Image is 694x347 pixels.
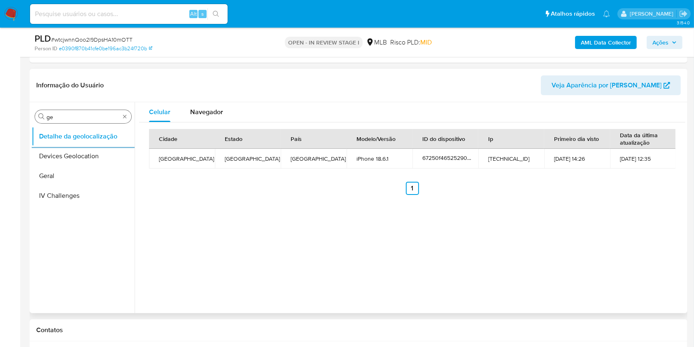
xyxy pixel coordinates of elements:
[581,36,631,49] b: AML Data Collector
[281,149,347,169] td: [GEOGRAPHIC_DATA]
[652,36,668,49] span: Ações
[215,149,281,169] td: [GEOGRAPHIC_DATA]
[121,113,128,120] button: Apagar busca
[478,149,544,169] td: [TECHNICAL_ID]
[603,10,610,17] a: Notificações
[149,129,215,149] th: Cidade
[575,36,637,49] button: AML Data Collector
[149,182,675,195] nav: Paginación
[647,36,682,49] button: Ações
[32,146,135,166] button: Devices Geolocation
[149,149,215,169] td: [GEOGRAPHIC_DATA]
[190,107,223,117] span: Navegador
[30,9,228,19] input: Pesquise usuários ou casos...
[36,81,104,89] h1: Informação do Usuário
[36,326,681,334] h1: Contatos
[35,32,51,45] b: PLD
[551,9,595,18] span: Atalhos rápidos
[406,182,419,195] a: Ir a la página 1
[366,38,387,47] div: MLB
[544,149,610,169] td: [DATE] 14:26
[35,45,57,52] b: Person ID
[677,19,690,26] span: 3.154.0
[32,166,135,186] button: Geral
[139,102,685,122] div: Tabs
[610,129,676,149] th: Data da última atualização
[347,129,412,149] th: Modelo/Versão
[47,113,120,121] input: Procurar
[552,75,661,95] span: Veja Aparência por [PERSON_NAME]
[215,129,281,149] th: Estado
[59,45,152,52] a: e0390f870b41cfe0be196ac3b24f720b
[544,129,610,149] th: Primeiro dia visto
[610,149,676,169] td: [DATE] 12:35
[412,129,478,149] th: ID do dispositivo
[32,127,135,146] button: Detalhe da geolocalização
[422,154,499,162] span: 67250f46525290c2b54e5dc7
[149,107,170,117] span: Celular
[347,149,412,169] td: iPhone 18.6.1
[32,186,135,206] button: IV Challenges
[390,38,432,47] span: Risco PLD:
[541,75,681,95] button: Veja Aparência por [PERSON_NAME]
[207,8,224,20] button: search-icon
[679,9,688,18] a: Sair
[201,10,204,18] span: s
[478,129,544,149] th: Ip
[190,10,197,18] span: Alt
[285,37,363,48] p: OPEN - IN REVIEW STAGE I
[38,113,45,120] button: Procurar
[420,38,432,47] span: MID
[51,35,133,44] span: # wtcjwnnQoo2l9DpsHA10mOTT
[281,129,347,149] th: País
[630,10,676,18] p: yngrid.fernandes@mercadolivre.com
